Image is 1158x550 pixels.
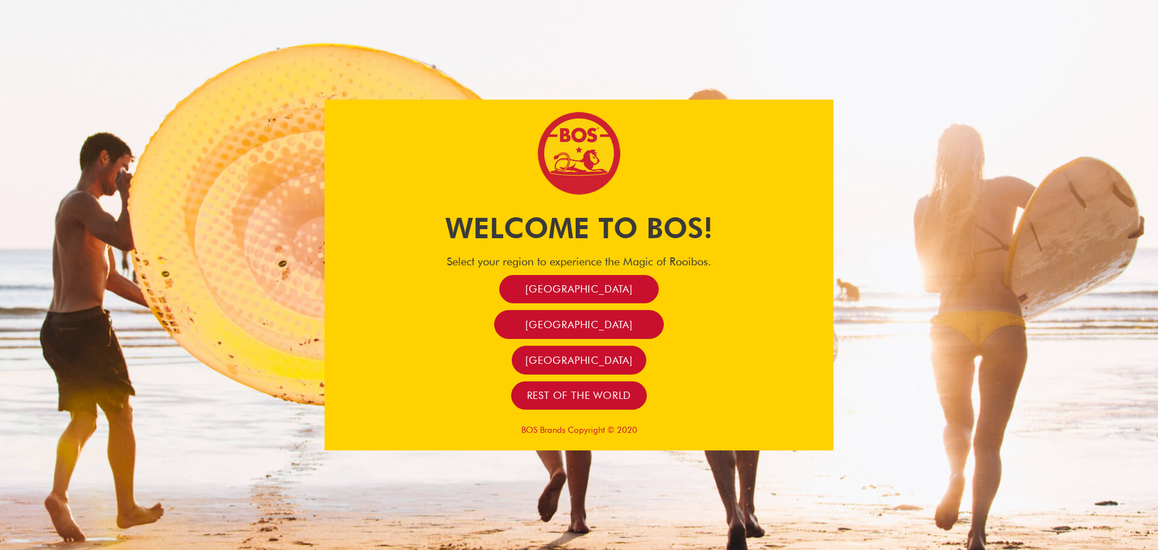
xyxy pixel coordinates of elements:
[511,381,647,410] a: Rest of the world
[325,255,833,268] h4: Select your region to experience the Magic of Rooibos.
[494,310,664,339] a: [GEOGRAPHIC_DATA]
[527,389,632,402] span: Rest of the world
[325,208,833,248] h1: Welcome to BOS!
[512,346,646,375] a: [GEOGRAPHIC_DATA]
[499,275,659,304] a: [GEOGRAPHIC_DATA]
[525,282,633,295] span: [GEOGRAPHIC_DATA]
[525,318,633,331] span: [GEOGRAPHIC_DATA]
[537,111,621,196] img: Bos Brands
[325,425,833,435] p: BOS Brands Copyright © 2020
[525,354,633,367] span: [GEOGRAPHIC_DATA]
